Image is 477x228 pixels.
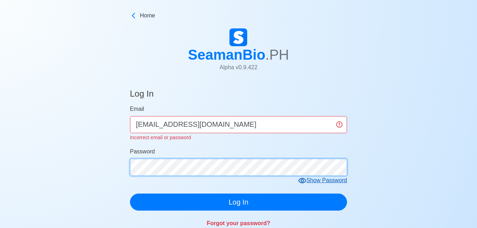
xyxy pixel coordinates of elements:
span: Email [130,106,144,112]
a: Forgot your password? [207,220,270,226]
input: Your email [130,116,347,133]
small: Incorrect email or password [130,135,191,140]
p: Alpha v 0.9.422 [188,63,289,72]
a: SeamanBio.PHAlpha v0.9.422 [188,28,289,77]
button: Log In [130,194,347,211]
span: Password [130,148,155,154]
h4: Log In [130,89,154,102]
img: Logo [229,28,247,46]
span: Home [140,11,155,20]
div: Show Password [298,176,347,185]
span: .PH [265,47,289,63]
a: Home [130,11,347,20]
h1: SeamanBio [188,46,289,63]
